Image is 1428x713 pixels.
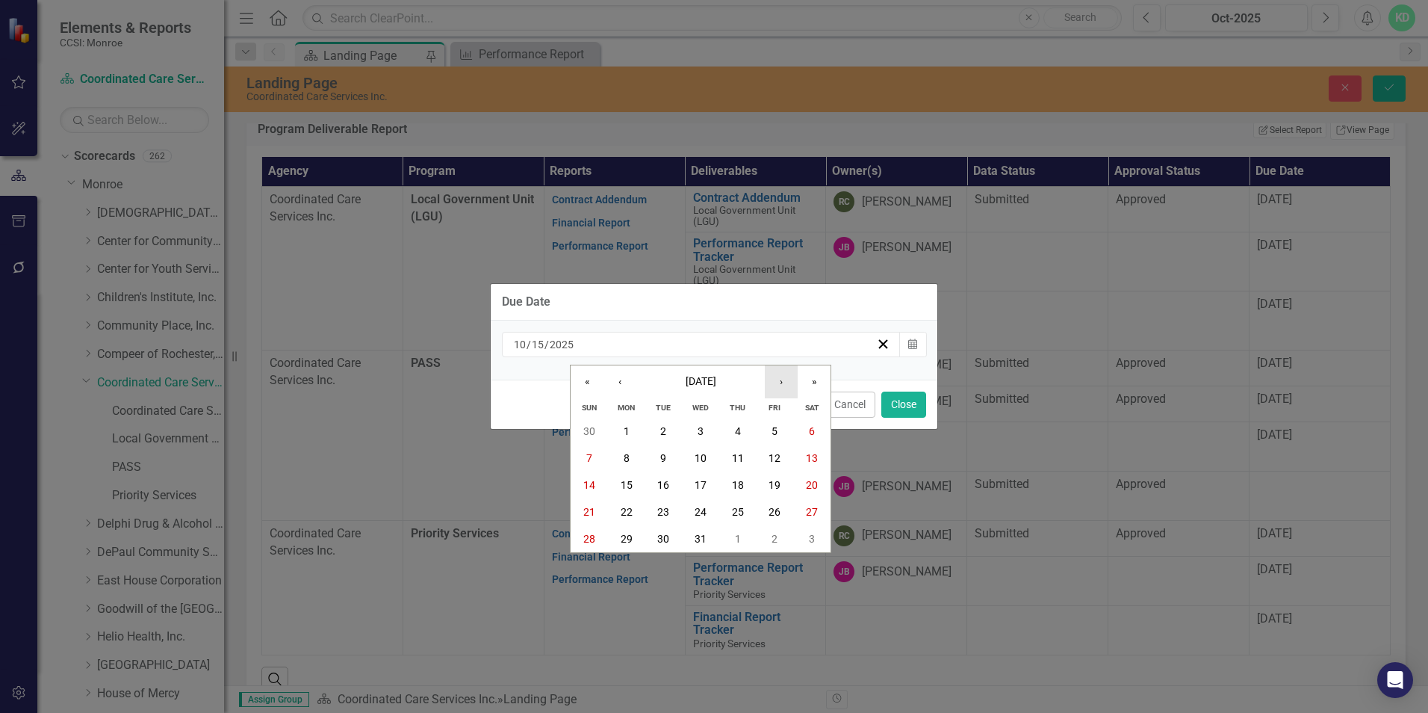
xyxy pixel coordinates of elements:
abbr: December 28, 2025 [583,533,595,545]
abbr: December 21, 2025 [583,506,595,518]
button: December 5, 2025 [757,418,794,445]
button: December 28, 2025 [571,525,608,552]
button: December 2, 2025 [645,418,682,445]
abbr: December 20, 2025 [806,479,818,491]
abbr: December 15, 2025 [621,479,633,491]
button: « [571,365,603,398]
abbr: December 31, 2025 [695,533,707,545]
button: December 13, 2025 [793,445,831,472]
button: January 3, 2026 [793,525,831,552]
abbr: December 29, 2025 [621,533,633,545]
abbr: Friday [769,403,780,413]
abbr: December 19, 2025 [769,479,780,491]
button: December 30, 2025 [645,525,682,552]
abbr: December 7, 2025 [586,452,592,464]
button: December 12, 2025 [757,445,794,472]
abbr: December 9, 2025 [660,452,666,464]
button: ‹ [603,365,636,398]
abbr: December 27, 2025 [806,506,818,518]
button: December 23, 2025 [645,499,682,525]
button: December 26, 2025 [757,499,794,525]
button: December 19, 2025 [757,472,794,499]
abbr: December 3, 2025 [698,425,704,437]
abbr: December 1, 2025 [624,425,630,437]
abbr: Monday [618,403,635,413]
abbr: December 10, 2025 [695,452,707,464]
abbr: December 5, 2025 [772,425,777,437]
abbr: Thursday [730,403,745,413]
abbr: December 13, 2025 [806,452,818,464]
button: December 29, 2025 [608,525,645,552]
abbr: December 6, 2025 [809,425,815,437]
abbr: Sunday [582,403,597,413]
button: » [798,365,831,398]
button: December 6, 2025 [793,418,831,445]
input: mm [513,337,527,352]
abbr: December 24, 2025 [695,506,707,518]
button: December 15, 2025 [608,472,645,499]
abbr: December 16, 2025 [657,479,669,491]
abbr: Saturday [805,403,819,413]
button: December 14, 2025 [571,472,608,499]
button: Cancel [825,392,875,418]
input: yyyy [549,337,574,352]
button: Close [881,392,926,418]
abbr: Wednesday [692,403,709,413]
button: December 7, 2025 [571,445,608,472]
button: December 21, 2025 [571,499,608,525]
button: December 20, 2025 [793,472,831,499]
abbr: December 2, 2025 [660,425,666,437]
div: Open Intercom Messenger [1377,662,1413,698]
abbr: Tuesday [656,403,671,413]
abbr: December 30, 2025 [657,533,669,545]
button: January 2, 2026 [757,525,794,552]
abbr: December 18, 2025 [732,479,744,491]
button: January 1, 2026 [719,525,757,552]
button: December 11, 2025 [719,445,757,472]
button: December 1, 2025 [608,418,645,445]
button: December 25, 2025 [719,499,757,525]
abbr: December 4, 2025 [735,425,741,437]
abbr: December 8, 2025 [624,452,630,464]
button: December 22, 2025 [608,499,645,525]
abbr: December 23, 2025 [657,506,669,518]
button: › [765,365,798,398]
span: [DATE] [686,375,716,387]
abbr: December 17, 2025 [695,479,707,491]
input: dd [531,337,544,352]
button: [DATE] [636,365,765,398]
abbr: December 14, 2025 [583,479,595,491]
button: December 8, 2025 [608,445,645,472]
button: November 30, 2025 [571,418,608,445]
abbr: December 12, 2025 [769,452,780,464]
button: December 24, 2025 [682,499,719,525]
button: December 27, 2025 [793,499,831,525]
abbr: December 22, 2025 [621,506,633,518]
button: December 31, 2025 [682,525,719,552]
button: December 16, 2025 [645,472,682,499]
button: December 9, 2025 [645,445,682,472]
span: / [527,338,531,351]
abbr: December 25, 2025 [732,506,744,518]
abbr: December 26, 2025 [769,506,780,518]
button: December 17, 2025 [682,472,719,499]
abbr: January 1, 2026 [735,533,741,545]
span: / [544,338,549,351]
abbr: November 30, 2025 [583,425,595,437]
button: December 10, 2025 [682,445,719,472]
div: Due Date [502,295,550,309]
button: December 3, 2025 [682,418,719,445]
button: December 4, 2025 [719,418,757,445]
abbr: January 2, 2026 [772,533,777,545]
button: December 18, 2025 [719,472,757,499]
abbr: January 3, 2026 [809,533,815,545]
abbr: December 11, 2025 [732,452,744,464]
